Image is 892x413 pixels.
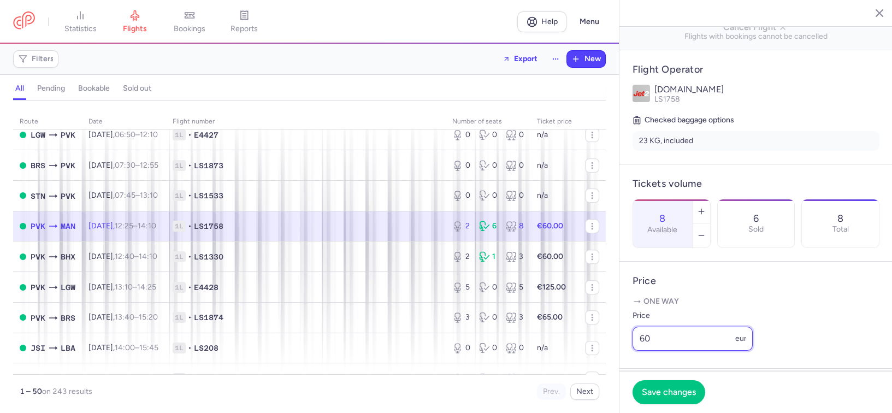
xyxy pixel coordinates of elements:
[31,373,45,385] span: PVK
[633,85,650,102] img: Jet2.com logo
[88,374,158,383] span: [DATE],
[88,343,158,352] span: [DATE],
[140,191,158,200] time: 13:10
[115,343,135,352] time: 14:00
[139,252,157,261] time: 14:10
[115,252,134,261] time: 12:40
[452,160,470,171] div: 0
[633,309,753,322] label: Price
[633,275,879,287] h4: Price
[115,130,158,139] span: –
[42,387,92,396] span: on 243 results
[108,10,162,34] a: flights
[82,114,166,130] th: date
[452,251,470,262] div: 2
[88,312,158,322] span: [DATE],
[479,373,497,384] div: 0
[452,312,470,323] div: 3
[506,129,524,140] div: 0
[115,374,158,383] span: –
[88,130,158,139] span: [DATE],
[446,114,530,130] th: number of seats
[173,251,186,262] span: 1L
[166,114,446,130] th: Flight number
[633,380,705,404] button: Save changes
[139,343,158,352] time: 15:45
[61,251,75,263] span: BHX
[633,114,879,127] h5: Checked baggage options
[832,225,849,234] p: Total
[506,190,524,201] div: 0
[115,252,157,261] span: –
[506,160,524,171] div: 0
[495,50,545,68] button: Export
[573,11,606,32] button: Menu
[188,221,192,232] span: •
[231,24,258,34] span: reports
[115,161,135,170] time: 07:30
[506,282,524,293] div: 5
[188,190,192,201] span: •
[115,130,135,139] time: 06:50
[537,374,548,383] span: n/a
[537,343,548,352] span: n/a
[452,282,470,293] div: 5
[479,282,497,293] div: 0
[654,95,680,104] span: LS1758
[162,10,217,34] a: bookings
[61,190,75,202] span: PVK
[633,178,879,190] h4: Tickets volume
[452,373,470,384] div: 0
[31,220,45,232] span: PVK
[173,221,186,232] span: 1L
[506,312,524,323] div: 3
[31,312,45,324] span: PVK
[506,343,524,353] div: 0
[61,129,75,141] span: PVK
[479,312,497,323] div: 0
[115,312,134,322] time: 13:40
[188,343,192,353] span: •
[537,221,563,231] strong: €60.00
[748,225,764,234] p: Sold
[173,282,186,293] span: 1L
[88,282,156,292] span: [DATE],
[173,129,186,140] span: 1L
[173,190,186,201] span: 1L
[506,221,524,232] div: 8
[633,327,753,351] input: ---
[31,281,45,293] span: PVK
[735,334,747,343] span: eur
[188,282,192,293] span: •
[194,312,223,323] span: LS1874
[115,161,158,170] span: –
[61,220,75,232] span: MAN
[115,282,156,292] span: –
[537,130,548,139] span: n/a
[633,296,879,307] p: One way
[78,84,110,93] h4: bookable
[188,312,192,323] span: •
[194,129,218,140] span: E4427
[13,11,35,32] a: CitizenPlane red outlined logo
[115,343,158,352] span: –
[628,32,884,41] span: Flights with bookings cannot be cancelled
[138,221,156,231] time: 14:10
[188,160,192,171] span: •
[140,161,158,170] time: 12:55
[115,374,135,383] time: 14:00
[53,10,108,34] a: statistics
[140,130,158,139] time: 12:10
[88,221,156,231] span: [DATE],
[452,129,470,140] div: 0
[115,221,156,231] span: –
[31,342,45,354] span: JSI
[173,312,186,323] span: 1L
[31,129,45,141] span: LGW
[452,221,470,232] div: 2
[31,251,45,263] span: PVK
[194,343,218,353] span: LS208
[123,84,151,93] h4: sold out
[174,24,205,34] span: bookings
[137,282,156,292] time: 14:25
